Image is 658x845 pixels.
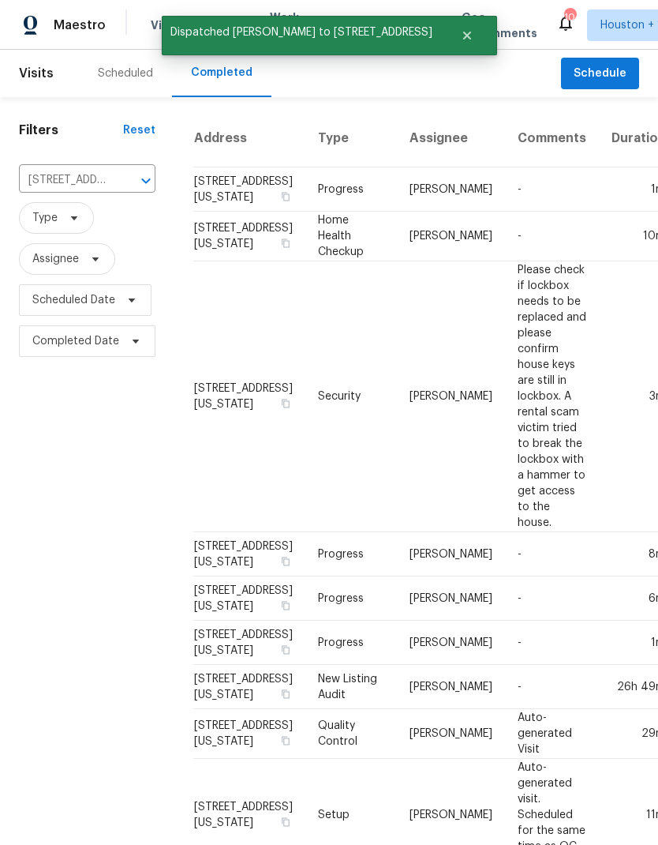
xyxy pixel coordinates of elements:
[19,122,123,138] h1: Filters
[505,709,599,759] td: Auto-generated Visit
[98,66,153,81] div: Scheduled
[279,734,293,748] button: Copy Address
[270,9,310,41] span: Work Orders
[193,110,305,167] th: Address
[151,17,183,33] span: Visits
[279,190,293,204] button: Copy Address
[305,261,397,532] td: Security
[397,110,505,167] th: Assignee
[397,532,505,576] td: [PERSON_NAME]
[32,251,79,267] span: Assignee
[193,665,305,709] td: [STREET_ADDRESS][US_STATE]
[305,167,397,212] td: Progress
[397,167,505,212] td: [PERSON_NAME]
[397,261,505,532] td: [PERSON_NAME]
[191,65,252,81] div: Completed
[305,576,397,621] td: Progress
[135,170,157,192] button: Open
[397,665,505,709] td: [PERSON_NAME]
[32,292,115,308] span: Scheduled Date
[505,532,599,576] td: -
[193,576,305,621] td: [STREET_ADDRESS][US_STATE]
[505,576,599,621] td: -
[305,212,397,261] td: Home Health Checkup
[305,621,397,665] td: Progress
[32,333,119,349] span: Completed Date
[305,709,397,759] td: Quality Control
[279,554,293,569] button: Copy Address
[279,236,293,250] button: Copy Address
[505,621,599,665] td: -
[505,665,599,709] td: -
[574,64,626,84] span: Schedule
[397,621,505,665] td: [PERSON_NAME]
[193,261,305,532] td: [STREET_ADDRESS][US_STATE]
[462,9,537,41] span: Geo Assignments
[279,815,293,829] button: Copy Address
[193,167,305,212] td: [STREET_ADDRESS][US_STATE]
[54,17,106,33] span: Maestro
[305,110,397,167] th: Type
[193,532,305,576] td: [STREET_ADDRESS][US_STATE]
[397,212,505,261] td: [PERSON_NAME]
[441,20,493,51] button: Close
[162,16,441,49] span: Dispatched [PERSON_NAME] to [STREET_ADDRESS]
[193,709,305,759] td: [STREET_ADDRESS][US_STATE]
[561,58,639,90] button: Schedule
[193,621,305,665] td: [STREET_ADDRESS][US_STATE]
[32,210,58,226] span: Type
[505,167,599,212] td: -
[397,576,505,621] td: [PERSON_NAME]
[397,709,505,759] td: [PERSON_NAME]
[19,168,111,193] input: Search for an address...
[193,212,305,261] td: [STREET_ADDRESS][US_STATE]
[279,687,293,701] button: Copy Address
[564,9,575,25] div: 10
[279,599,293,613] button: Copy Address
[123,122,155,138] div: Reset
[505,261,599,532] td: Please check if lockbox needs to be replaced and please confirm house keys are still in lockbox. ...
[279,643,293,657] button: Copy Address
[305,665,397,709] td: New Listing Audit
[19,56,54,91] span: Visits
[505,212,599,261] td: -
[505,110,599,167] th: Comments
